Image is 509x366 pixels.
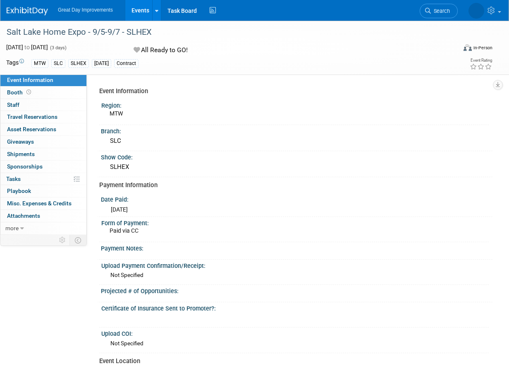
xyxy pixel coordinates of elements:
a: Playbook [0,185,86,197]
div: Event Rating [470,58,492,63]
a: Travel Reservations [0,111,86,123]
span: to [23,44,31,51]
div: SLHEX [68,59,89,68]
img: Format-Inperson.png [464,44,472,51]
a: more [0,222,86,234]
div: Date Paid: [101,193,492,204]
td: Personalize Event Tab Strip [55,235,70,246]
span: Great Day Improvements [58,7,113,13]
div: Branch: [101,125,492,135]
div: Event Information [99,87,486,96]
div: SLC [107,135,486,147]
span: [DATE] [DATE] [6,44,48,51]
div: SLHEX [107,161,486,173]
div: Upload Payment Confirmation/Receipt: [101,260,489,270]
span: Search [431,8,450,14]
div: Show Code: [101,151,492,161]
div: Form of Payment: [101,217,489,227]
span: Giveaways [7,138,34,145]
span: Playbook [7,188,31,194]
td: Toggle Event Tabs [70,235,87,246]
a: Staff [0,99,86,111]
div: MTW [31,59,48,68]
span: Travel Reservations [7,113,57,120]
a: Sponsorships [0,161,86,173]
span: Asset Reservations [7,126,56,132]
div: Contract [114,59,139,68]
td: Tags [6,58,24,68]
img: Richard Stone [468,3,484,19]
span: Paid via CC [110,227,139,234]
a: Misc. Expenses & Credits [0,197,86,209]
div: Region: [101,99,489,110]
div: Salt Lake Home Expo - 9/5-9/7 - SLHEX [4,25,451,40]
a: Asset Reservations [0,123,86,135]
span: Sponsorships [7,163,43,170]
a: Shipments [0,148,86,160]
div: [DATE] [92,59,111,68]
span: more [5,225,19,231]
div: All Ready to GO! [131,43,285,58]
span: (3 days) [49,45,67,51]
div: Upload COI: [101,327,489,338]
div: Event Format [422,43,492,55]
div: Payment Information [99,181,486,190]
div: Projected # of Opportunities: [101,285,492,295]
span: Shipments [7,151,35,157]
span: Tasks [6,176,21,182]
div: Event Location [99,357,486,366]
div: SLC [51,59,65,68]
span: Booth [7,89,33,96]
a: Tasks [0,173,86,185]
div: Payment Notes: [101,242,492,253]
a: Giveaways [0,136,86,148]
div: Not Specified [110,271,486,279]
div: Certificate of Insurance Sent to Promoter?: [101,302,489,313]
span: Staff [7,101,19,108]
span: Misc. Expenses & Credits [7,200,72,207]
div: In-Person [473,45,492,51]
a: Search [420,4,458,18]
span: Attachments [7,212,40,219]
span: Booth not reserved yet [25,89,33,95]
div: Not Specified [110,340,486,347]
span: [DATE] [111,206,128,213]
span: MTW [110,110,123,117]
a: Attachments [0,210,86,222]
span: Event Information [7,77,53,83]
a: Booth [0,87,86,99]
img: ExhibitDay [7,7,48,15]
a: Event Information [0,74,86,86]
